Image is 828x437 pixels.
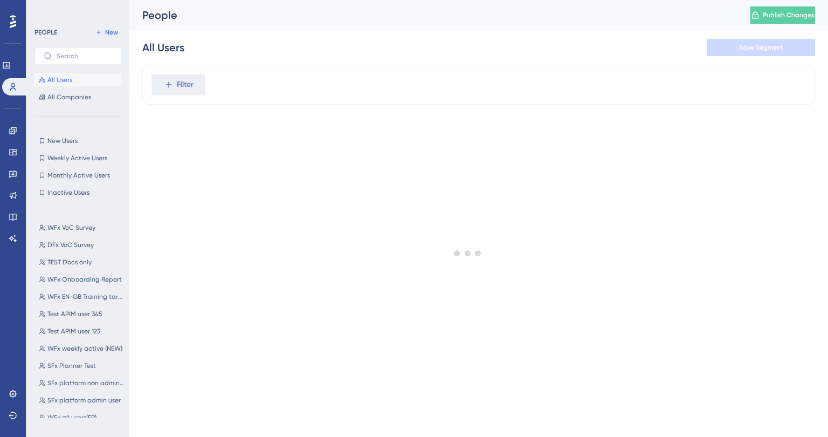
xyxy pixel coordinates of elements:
button: SFx platform non admin user [34,377,128,390]
span: DFx VoC Survey [47,241,94,249]
div: PEOPLE [34,28,57,37]
button: WFx all users(FR) [34,411,128,424]
span: Inactive Users [47,188,89,197]
button: WFx Onboarding Report [34,273,128,286]
button: Monthly Active Users [34,169,122,182]
button: WFx VoC Survey [34,221,128,234]
button: Inactive Users [34,186,122,199]
button: Test APIM user 123 [34,325,128,338]
button: SFx platform admin user [34,394,128,407]
span: New [105,28,118,37]
button: Save Segment [707,39,815,56]
div: People [142,8,723,23]
span: Publish Changes [763,11,815,19]
span: New Users [47,136,78,145]
button: All Users [34,73,122,86]
span: SFx Planner Test [47,361,96,370]
span: WFx all users(FR) [47,413,96,422]
button: DFx VoC Survey [34,238,128,251]
span: Monthly Active Users [47,171,110,180]
button: New Users [34,134,122,147]
span: WFx EN-GB Training target [47,292,124,301]
span: WFx Onboarding Report [47,275,122,284]
button: TEST Docs only [34,256,128,269]
button: WFx EN-GB Training target [34,290,128,303]
span: Test APIM user 123 [47,327,100,336]
span: TEST Docs only [47,258,92,267]
span: SFx platform non admin user [47,379,124,387]
input: Search [57,52,113,60]
button: New [92,26,122,39]
button: SFx Planner Test [34,359,128,372]
span: Weekly Active Users [47,154,107,162]
button: Publish Changes [750,6,815,24]
span: WFx VoC Survey [47,223,95,232]
span: All Users [47,76,72,84]
span: SFx platform admin user [47,396,121,405]
span: Test APIM user 345 [47,310,102,318]
button: Test APIM user 345 [34,308,128,320]
span: WFx weekly active (NEW) [47,344,122,353]
span: All Companies [47,93,91,101]
button: All Companies [34,91,122,104]
div: All Users [142,40,184,55]
button: Weekly Active Users [34,152,122,165]
span: Save Segment [739,43,783,52]
button: WFx weekly active (NEW) [34,342,128,355]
